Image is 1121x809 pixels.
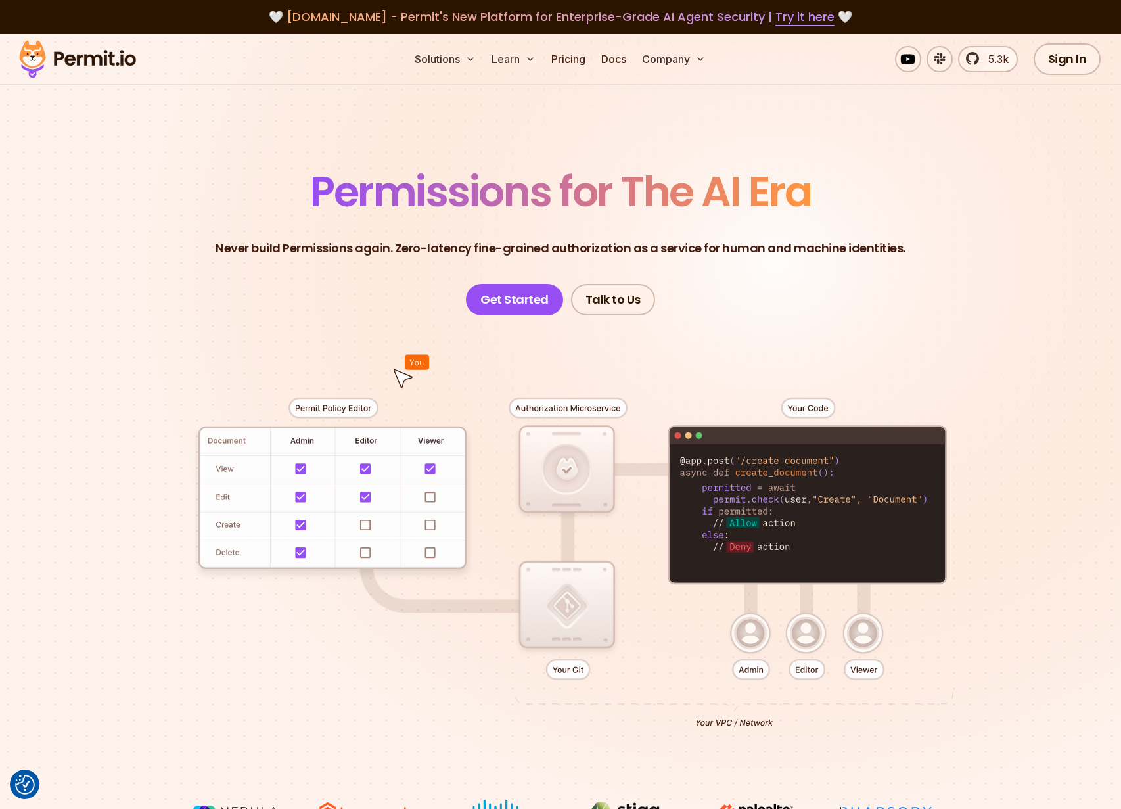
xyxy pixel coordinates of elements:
[486,46,541,72] button: Learn
[980,51,1009,67] span: 5.3k
[409,46,481,72] button: Solutions
[15,775,35,795] button: Consent Preferences
[571,284,655,315] a: Talk to Us
[466,284,563,315] a: Get Started
[216,239,905,258] p: Never build Permissions again. Zero-latency fine-grained authorization as a service for human and...
[13,37,142,81] img: Permit logo
[32,8,1089,26] div: 🤍 🤍
[1034,43,1101,75] a: Sign In
[596,46,631,72] a: Docs
[286,9,835,25] span: [DOMAIN_NAME] - Permit's New Platform for Enterprise-Grade AI Agent Security |
[958,46,1018,72] a: 5.3k
[310,162,811,221] span: Permissions for The AI Era
[546,46,591,72] a: Pricing
[775,9,835,26] a: Try it here
[637,46,711,72] button: Company
[15,775,35,795] img: Revisit consent button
